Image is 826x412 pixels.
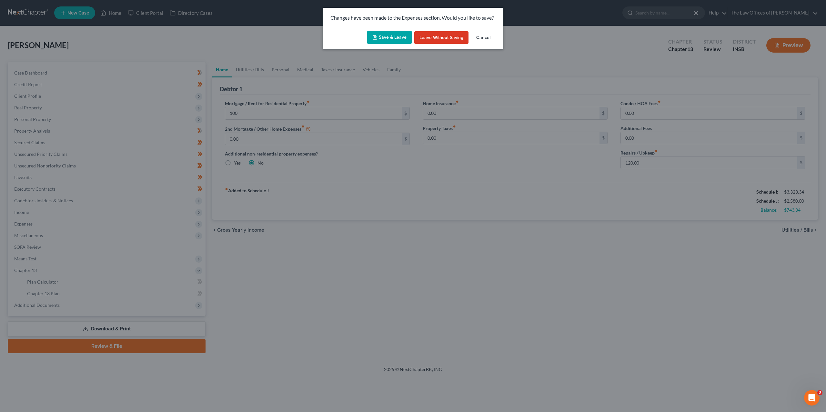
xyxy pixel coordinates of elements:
[804,390,820,406] iframe: Intercom live chat
[414,31,468,44] button: Leave without Saving
[817,390,822,395] span: 3
[471,31,496,44] button: Cancel
[367,31,412,44] button: Save & Leave
[330,14,496,22] p: Changes have been made to the Expenses section. Would you like to save?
